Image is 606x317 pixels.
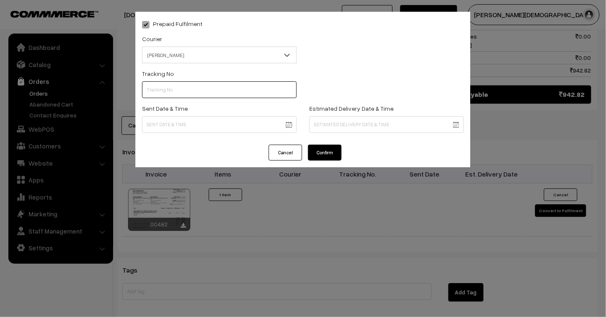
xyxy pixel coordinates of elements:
label: Estimated Delivery Date & Time [309,104,394,113]
button: Confirm [308,145,342,161]
input: Tracking No [142,81,297,98]
span: Shree Maruti Courier [142,48,296,62]
input: Estimated Delivery Date & Time [309,116,464,133]
label: Tracking No [142,69,174,78]
button: Cancel [269,145,302,161]
span: Shree Maruti Courier [142,47,297,63]
label: Prepaid Fulfilment [142,19,202,28]
label: Courier [142,34,162,43]
input: Sent Date & Time [142,116,297,133]
label: Sent Date & Time [142,104,188,113]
